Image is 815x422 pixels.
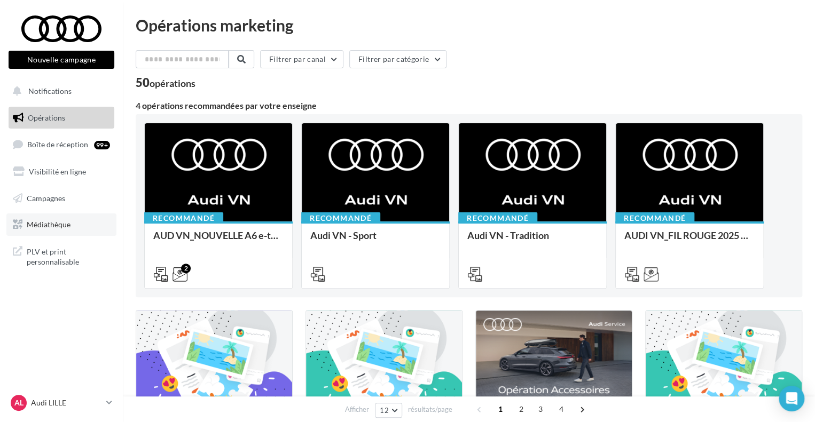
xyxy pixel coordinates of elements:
div: AUD VN_NOUVELLE A6 e-tron [153,230,284,251]
span: PLV et print personnalisable [27,244,110,267]
button: 12 [375,403,402,418]
a: Campagnes [6,187,116,210]
a: Médiathèque [6,213,116,236]
div: 99+ [94,141,110,149]
div: Audi VN - Sport [310,230,441,251]
p: Audi LILLE [31,397,102,408]
button: Nouvelle campagne [9,51,114,69]
span: Campagnes [27,193,65,202]
div: Open Intercom Messenger [779,386,804,411]
div: 50 [136,77,195,89]
span: résultats/page [408,404,452,415]
span: 2 [513,401,530,418]
span: 1 [492,401,509,418]
button: Notifications [6,80,112,102]
div: opérations [150,78,195,88]
div: 4 opérations recommandées par votre enseigne [136,101,802,110]
div: Recommandé [458,212,537,224]
div: Audi VN - Tradition [467,230,598,251]
span: Opérations [28,113,65,122]
div: AUDI VN_FIL ROUGE 2025 - A1, Q2, Q3, Q5 et Q4 e-tron [624,230,755,251]
span: Afficher [345,404,369,415]
span: Notifications [28,86,72,95]
span: AL [14,397,23,408]
button: Filtrer par canal [260,50,343,68]
a: Visibilité en ligne [6,161,116,183]
span: Boîte de réception [27,140,88,149]
span: Médiathèque [27,220,70,229]
a: PLV et print personnalisable [6,240,116,272]
a: AL Audi LILLE [9,393,114,413]
a: Opérations [6,107,116,129]
div: Recommandé [301,212,380,224]
div: Opérations marketing [136,17,802,33]
span: 12 [380,406,389,415]
div: 2 [181,264,191,273]
a: Boîte de réception99+ [6,133,116,156]
span: Visibilité en ligne [29,167,86,176]
span: 4 [553,401,570,418]
div: Recommandé [615,212,694,224]
div: Recommandé [144,212,223,224]
button: Filtrer par catégorie [349,50,446,68]
span: 3 [532,401,549,418]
